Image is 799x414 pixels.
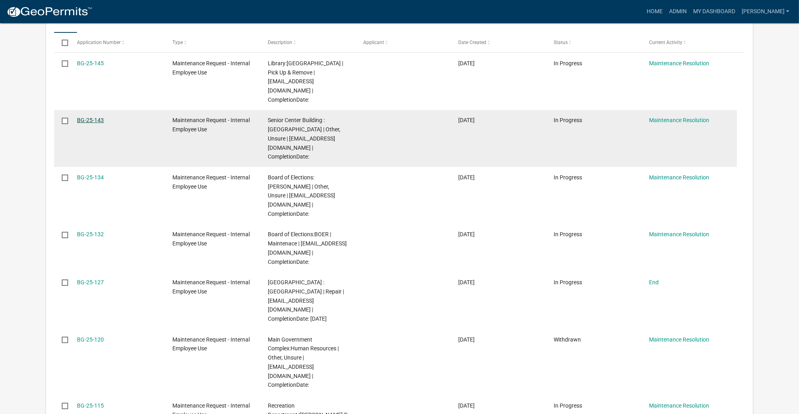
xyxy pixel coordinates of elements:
[363,40,384,45] span: Applicant
[268,117,340,160] span: Senior Center Building :Madison County Senior Center | Other, Unsure | nmcdaniel@madisonco.us | C...
[458,60,475,66] span: 10/14/2025
[554,231,582,237] span: In Progress
[77,402,104,409] a: BG-25-115
[458,174,475,181] span: 10/08/2025
[172,231,250,247] span: Maintenance Request - Internal Employee Use
[649,60,709,66] a: Maintenance Resolution
[649,174,709,181] a: Maintenance Resolution
[649,117,709,123] a: Maintenance Resolution
[69,33,165,52] datatable-header-cell: Application Number
[77,174,104,181] a: BG-25-134
[172,279,250,295] span: Maintenance Request - Internal Employee Use
[172,117,250,133] span: Maintenance Request - Internal Employee Use
[649,279,659,285] a: End
[77,231,104,237] a: BG-25-132
[268,40,292,45] span: Description
[260,33,356,52] datatable-header-cell: Description
[77,279,104,285] a: BG-25-127
[268,231,347,265] span: Board of Elections:BOER | Maintenace | pmetz@madisonco.us | CompletionDate:
[554,174,582,181] span: In Progress
[268,174,335,217] span: Board of Elections:BOER | Other, Unsure | tgibson@madisonco.us | CompletionDate:
[268,60,343,103] span: Library:Madison County Library | Pick Up & Remove | cstephen@madisonco.us | CompletionDate:
[172,174,250,190] span: Maintenance Request - Internal Employee Use
[546,33,641,52] datatable-header-cell: Status
[268,336,339,388] span: Main Government Complex:Human Resources | Other, Unsure | cstephen@madisonco.us | CompletionDate:
[172,40,183,45] span: Type
[554,60,582,66] span: In Progress
[554,117,582,123] span: In Progress
[649,40,682,45] span: Current Activity
[77,60,104,66] a: BG-25-145
[649,402,709,409] a: Maintenance Resolution
[554,336,581,343] span: Withdrawn
[554,40,568,45] span: Status
[451,33,546,52] datatable-header-cell: Date Created
[458,117,475,123] span: 10/14/2025
[172,336,250,352] span: Maintenance Request - Internal Employee Use
[458,336,475,343] span: 09/29/2025
[54,33,69,52] datatable-header-cell: Select
[172,60,250,76] span: Maintenance Request - Internal Employee Use
[458,279,475,285] span: 10/02/2025
[554,402,582,409] span: In Progress
[554,279,582,285] span: In Progress
[458,402,475,409] span: 09/23/2025
[458,40,486,45] span: Date Created
[690,4,738,19] a: My Dashboard
[355,33,451,52] datatable-header-cell: Applicant
[77,336,104,343] a: BG-25-120
[268,279,344,322] span: Senior Center Building :Madison County Senior Center | Repair | pmetz@madisonco.us | CompletionDa...
[458,231,475,237] span: 10/07/2025
[649,231,709,237] a: Maintenance Resolution
[77,117,104,123] a: BG-25-143
[649,336,709,343] a: Maintenance Resolution
[738,4,793,19] a: [PERSON_NAME]
[666,4,690,19] a: Admin
[77,40,121,45] span: Application Number
[641,33,737,52] datatable-header-cell: Current Activity
[165,33,260,52] datatable-header-cell: Type
[643,4,666,19] a: Home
